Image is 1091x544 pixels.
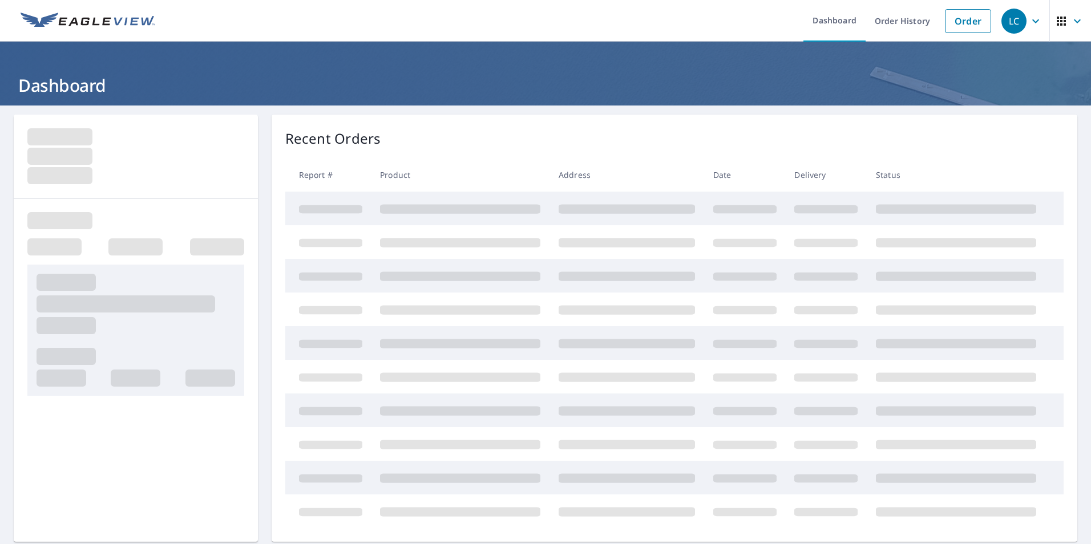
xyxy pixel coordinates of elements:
th: Report # [285,158,371,192]
th: Product [371,158,549,192]
th: Date [704,158,786,192]
th: Address [549,158,704,192]
img: EV Logo [21,13,155,30]
a: Order [945,9,991,33]
th: Delivery [785,158,867,192]
th: Status [867,158,1045,192]
p: Recent Orders [285,128,381,149]
div: LC [1001,9,1027,34]
h1: Dashboard [14,74,1077,97]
